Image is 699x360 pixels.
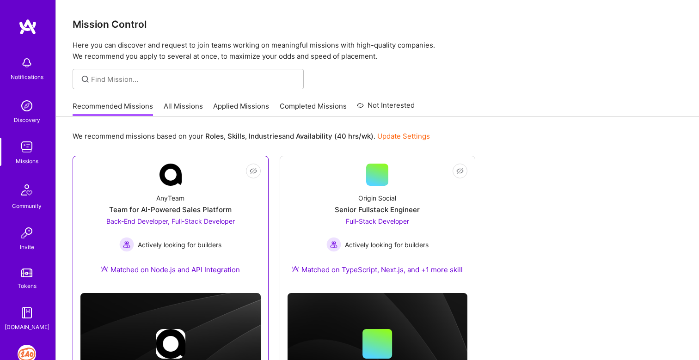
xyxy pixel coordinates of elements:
a: Company LogoAnyTeamTeam for AI-Powered Sales PlatformBack-End Developer, Full-Stack Developer Act... [80,164,261,286]
b: Skills [227,132,245,140]
span: Actively looking for builders [138,240,221,250]
img: Company Logo [159,164,182,186]
img: Ateam Purple Icon [101,265,108,273]
img: teamwork [18,138,36,156]
div: Invite [20,242,34,252]
p: Here you can discover and request to join teams working on meaningful missions with high-quality ... [73,40,682,62]
a: Origin SocialSenior Fullstack EngineerFull-Stack Developer Actively looking for buildersActively ... [288,164,468,286]
img: bell [18,54,36,72]
a: Completed Missions [280,101,347,116]
img: guide book [18,304,36,322]
b: Industries [249,132,282,140]
b: Roles [205,132,224,140]
div: Origin Social [358,193,396,203]
img: Invite [18,224,36,242]
a: Applied Missions [213,101,269,116]
span: Actively looking for builders [345,240,429,250]
img: Community [16,179,38,201]
div: Community [12,201,42,211]
div: Matched on TypeScript, Next.js, and +1 more skill [292,265,463,275]
p: We recommend missions based on your , , and . [73,131,430,141]
div: [DOMAIN_NAME] [5,322,49,332]
div: Missions [16,156,38,166]
img: Company logo [156,329,185,359]
div: Tokens [18,281,37,291]
i: icon SearchGrey [80,74,91,85]
h3: Mission Control [73,18,682,30]
b: Availability (40 hrs/wk) [296,132,374,140]
input: Find Mission... [91,74,297,84]
a: Update Settings [377,132,430,140]
span: Back-End Developer, Full-Stack Developer [106,217,235,225]
img: tokens [21,268,32,277]
i: icon EyeClosed [250,167,257,175]
img: logo [18,18,37,35]
div: Notifications [11,72,43,82]
img: Actively looking for builders [326,237,341,252]
img: discovery [18,97,36,115]
img: Ateam Purple Icon [292,265,299,273]
div: Matched on Node.js and API Integration [101,265,240,275]
a: Recommended Missions [73,101,153,116]
i: icon EyeClosed [456,167,464,175]
div: Team for AI-Powered Sales Platform [109,205,232,214]
a: All Missions [164,101,203,116]
span: Full-Stack Developer [346,217,409,225]
a: Not Interested [357,100,415,116]
div: Senior Fullstack Engineer [335,205,420,214]
div: AnyTeam [156,193,184,203]
div: Discovery [14,115,40,125]
img: Actively looking for builders [119,237,134,252]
